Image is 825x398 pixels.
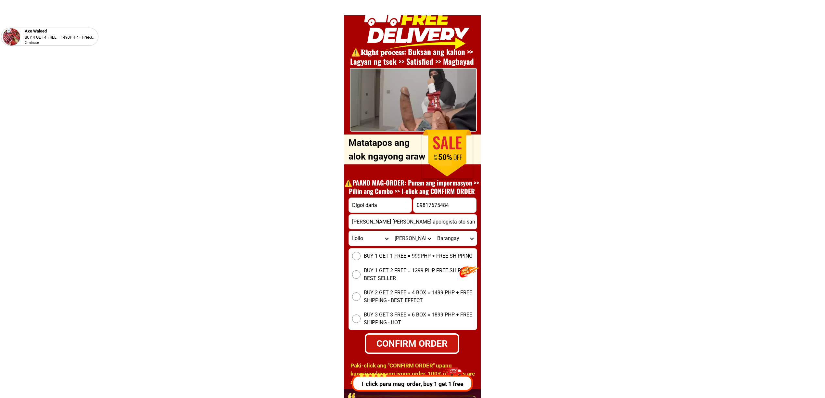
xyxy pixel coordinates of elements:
h1: Paki-click ang "CONFIRM ORDER" upang kumpirmahin ang iyong order. 100% of orders are anonymous an... [350,362,479,395]
input: BUY 3 GET 3 FREE = 6 BOX = 1899 PHP + FREE SHIPPING - HOT [352,315,361,323]
p: I-click para mag-order, buy 1 get 1 free [350,379,475,388]
h1: ⚠️️𝐑𝐢𝐠𝐡𝐭 𝐩𝐫𝐨𝐜𝐞𝐬𝐬: Buksan ang kahon >> Lagyan ng tsek >> Satisfied >> Magbayad [341,47,483,67]
input: BUY 2 GET 2 FREE = 4 BOX = 1499 PHP + FREE SHIPPING - BEST EFFECT [352,292,361,301]
input: Input full_name [349,198,412,212]
h1: ORDER DITO [367,131,469,159]
p: Matatapos ang alok ngayong araw [349,136,428,163]
div: CONFIRM ORDER [366,337,458,350]
span: BUY 3 GET 3 FREE = 6 BOX = 1899 PHP + FREE SHIPPING - HOT [364,311,477,327]
input: Input address [349,214,477,229]
span: BUY 1 GET 1 FREE = 999PHP + FREE SHIPPING [364,252,473,260]
select: Select commune [434,231,476,246]
input: BUY 1 GET 1 FREE = 999PHP + FREE SHIPPING [352,252,361,260]
input: BUY 1 GET 2 FREE = 1299 PHP FREE SHIPPING - BEST SELLER [352,270,361,279]
select: Select district [391,231,434,246]
select: Select province [349,231,391,246]
input: Input phone_number [413,198,476,212]
h1: 50% [429,153,462,162]
span: BUY 1 GET 2 FREE = 1299 PHP FREE SHIPPING - BEST SELLER [364,267,477,282]
h1: ⚠️️PAANO MAG-ORDER: Punan ang impormasyon >> Piliin ang Combo >> I-click ang CONFIRM ORDER [341,178,483,195]
span: BUY 2 GET 2 FREE = 4 BOX = 1499 PHP + FREE SHIPPING - BEST EFFECT [364,289,477,304]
